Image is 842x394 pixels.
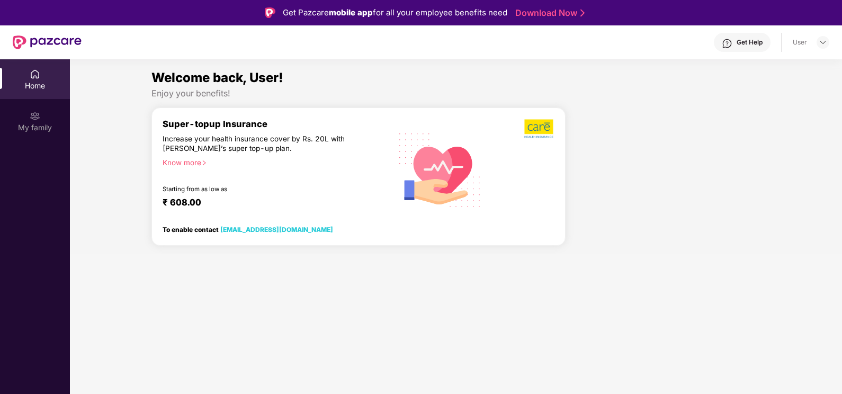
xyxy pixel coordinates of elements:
[737,38,763,47] div: Get Help
[515,7,581,19] a: Download Now
[524,119,554,139] img: b5dec4f62d2307b9de63beb79f102df3.png
[722,38,732,49] img: svg+xml;base64,PHN2ZyBpZD0iSGVscC0zMngzMiIgeG1sbnM9Imh0dHA6Ly93d3cudzMub3JnLzIwMDAvc3ZnIiB3aWR0aD...
[793,38,807,47] div: User
[151,88,761,99] div: Enjoy your benefits!
[201,160,207,166] span: right
[220,226,333,234] a: [EMAIL_ADDRESS][DOMAIN_NAME]
[163,226,333,233] div: To enable contact
[163,158,385,165] div: Know more
[30,69,40,79] img: svg+xml;base64,PHN2ZyBpZD0iSG9tZSIgeG1sbnM9Imh0dHA6Ly93d3cudzMub3JnLzIwMDAvc3ZnIiB3aWR0aD0iMjAiIG...
[163,185,346,193] div: Starting from as low as
[265,7,275,18] img: Logo
[283,6,507,19] div: Get Pazcare for all your employee benefits need
[391,120,489,219] img: svg+xml;base64,PHN2ZyB4bWxucz0iaHR0cDovL3d3dy53My5vcmcvMjAwMC9zdmciIHhtbG5zOnhsaW5rPSJodHRwOi8vd3...
[163,134,346,153] div: Increase your health insurance cover by Rs. 20L with [PERSON_NAME]’s super top-up plan.
[163,197,381,210] div: ₹ 608.00
[30,111,40,121] img: svg+xml;base64,PHN2ZyB3aWR0aD0iMjAiIGhlaWdodD0iMjAiIHZpZXdCb3g9IjAgMCAyMCAyMCIgZmlsbD0ibm9uZSIgeG...
[819,38,827,47] img: svg+xml;base64,PHN2ZyBpZD0iRHJvcGRvd24tMzJ4MzIiIHhtbG5zPSJodHRwOi8vd3d3LnczLm9yZy8yMDAwL3N2ZyIgd2...
[163,119,391,129] div: Super-topup Insurance
[329,7,373,17] strong: mobile app
[151,70,283,85] span: Welcome back, User!
[13,35,82,49] img: New Pazcare Logo
[580,7,585,19] img: Stroke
